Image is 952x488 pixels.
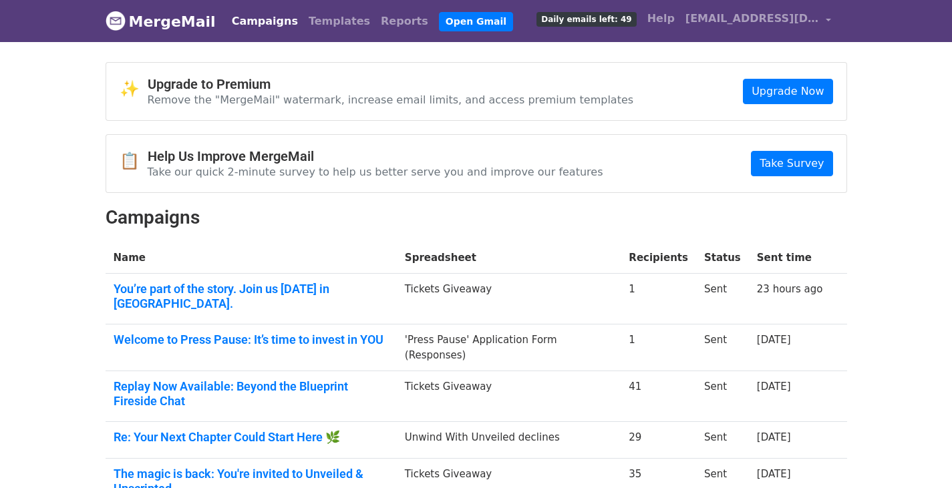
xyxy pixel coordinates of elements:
td: Sent [696,274,749,324]
a: Reports [375,8,434,35]
th: Recipients [621,242,696,274]
a: Templates [303,8,375,35]
a: Daily emails left: 49 [531,5,641,32]
th: Spreadsheet [397,242,621,274]
a: Campaigns [226,8,303,35]
a: Replay Now Available: Beyond the Blueprint Fireside Chat [114,379,389,408]
a: [DATE] [757,431,791,443]
a: Open Gmail [439,12,513,31]
th: Sent time [749,242,831,274]
td: 41 [621,371,696,422]
a: Welcome to Press Pause: It’s time to invest in YOU [114,332,389,347]
a: [DATE] [757,381,791,393]
a: You’re part of the story. Join us [DATE] in [GEOGRAPHIC_DATA]. [114,282,389,310]
th: Name [106,242,397,274]
a: Take Survey [751,151,832,176]
td: Tickets Giveaway [397,371,621,422]
a: Upgrade Now [743,79,832,104]
a: Help [642,5,680,32]
td: Sent [696,371,749,422]
a: [DATE] [757,468,791,480]
a: 23 hours ago [757,283,823,295]
img: MergeMail logo [106,11,126,31]
td: Sent [696,422,749,459]
span: Daily emails left: 49 [536,12,636,27]
td: Unwind With Unveiled declines [397,422,621,459]
th: Status [696,242,749,274]
h4: Upgrade to Premium [148,76,634,92]
a: MergeMail [106,7,216,35]
iframe: Chat Widget [885,424,952,488]
td: 'Press Pause' Application Form (Responses) [397,324,621,371]
a: [EMAIL_ADDRESS][DOMAIN_NAME] [680,5,836,37]
span: ✨ [120,79,148,99]
a: Re: Your Next Chapter Could Start Here 🌿 [114,430,389,445]
h4: Help Us Improve MergeMail [148,148,603,164]
td: 1 [621,274,696,324]
h2: Campaigns [106,206,847,229]
span: [EMAIL_ADDRESS][DOMAIN_NAME] [685,11,819,27]
td: 1 [621,324,696,371]
p: Remove the "MergeMail" watermark, increase email limits, and access premium templates [148,93,634,107]
p: Take our quick 2-minute survey to help us better serve you and improve our features [148,165,603,179]
span: 📋 [120,152,148,171]
td: 29 [621,422,696,459]
td: Tickets Giveaway [397,274,621,324]
td: Sent [696,324,749,371]
a: [DATE] [757,334,791,346]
